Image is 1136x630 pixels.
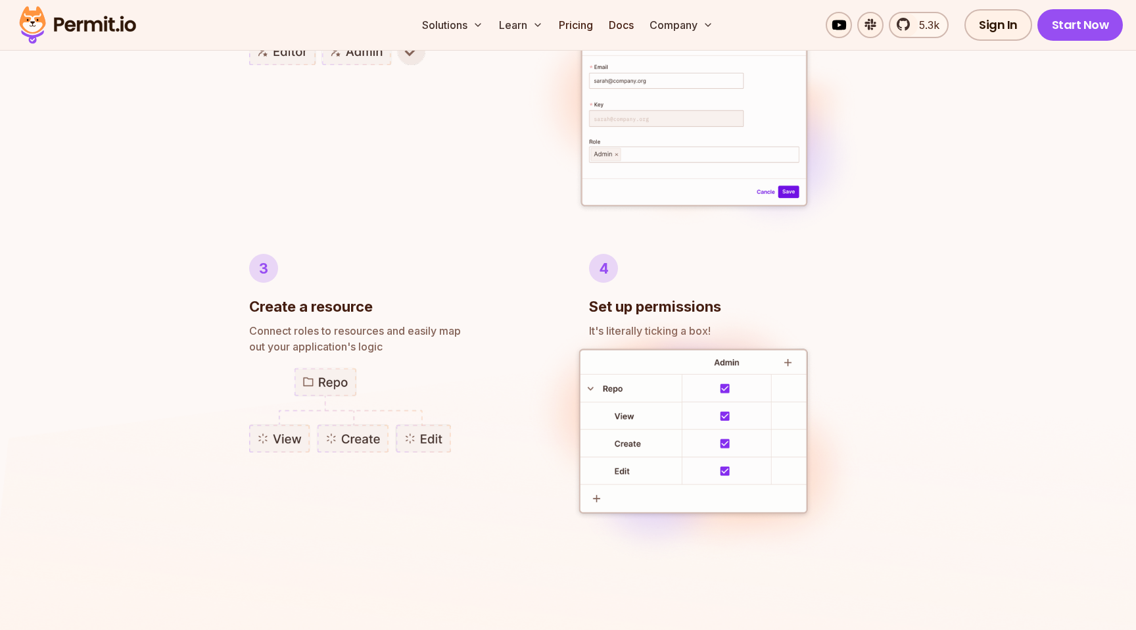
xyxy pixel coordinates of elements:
div: 4 [589,254,618,283]
span: 5.3k [911,17,939,33]
p: out your application's logic [249,323,547,354]
div: 3 [249,254,278,283]
a: Docs [603,12,639,38]
button: Solutions [417,12,488,38]
button: Learn [494,12,548,38]
h3: Set up permissions [589,296,721,318]
a: Sign In [964,9,1032,41]
a: Pricing [554,12,598,38]
button: Company [644,12,719,38]
h3: Create a resource [249,296,373,318]
span: Connect roles to resources and easily map [249,323,547,339]
a: Start Now [1037,9,1124,41]
img: Permit logo [13,3,142,47]
a: 5.3k [889,12,949,38]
